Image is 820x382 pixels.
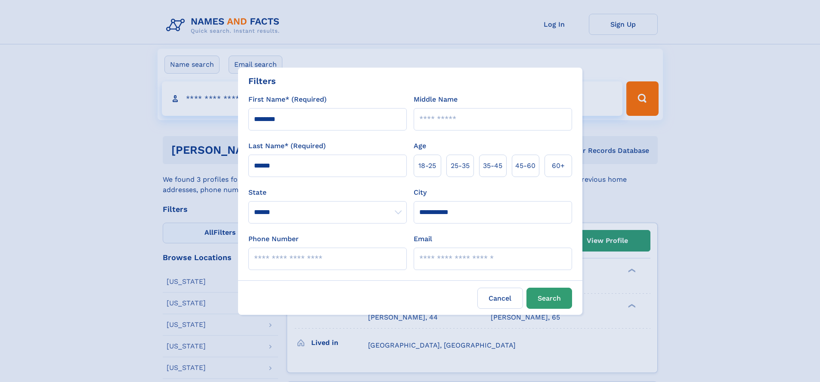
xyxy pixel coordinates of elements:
label: City [414,187,427,198]
span: 25‑35 [451,161,470,171]
label: Age [414,141,426,151]
button: Search [526,288,572,309]
span: 35‑45 [483,161,502,171]
span: 45‑60 [515,161,535,171]
label: State [248,187,407,198]
label: Email [414,234,432,244]
label: First Name* (Required) [248,94,327,105]
div: Filters [248,75,276,87]
label: Phone Number [248,234,299,244]
label: Cancel [477,288,523,309]
label: Middle Name [414,94,458,105]
span: 18‑25 [418,161,436,171]
label: Last Name* (Required) [248,141,326,151]
span: 60+ [552,161,565,171]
